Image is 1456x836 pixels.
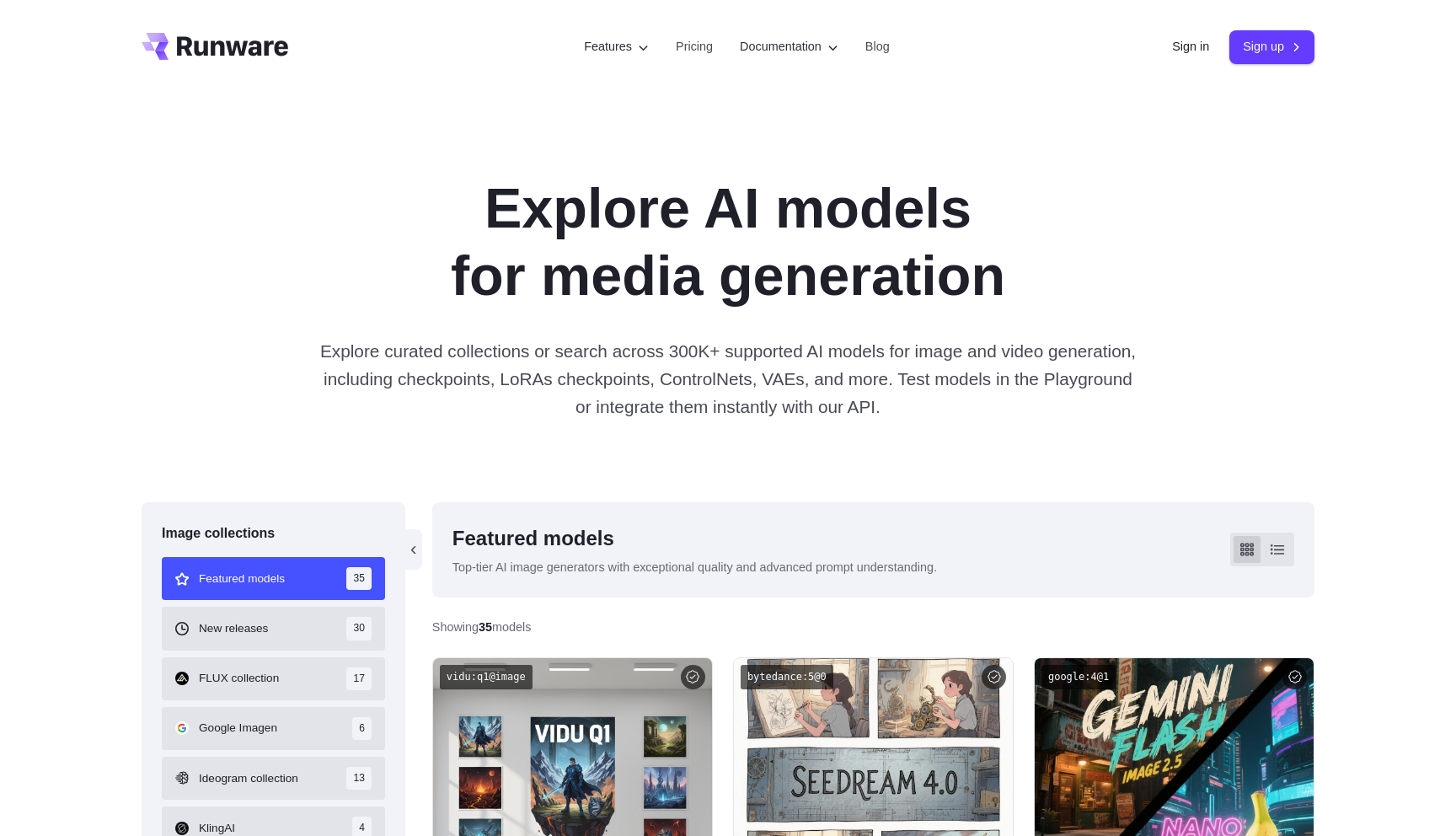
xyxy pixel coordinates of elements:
code: google:4@1 [1041,665,1116,689]
button: New releases 30 [162,607,385,650]
button: FLUX collection 17 [162,657,385,700]
code: bytedance:5@0 [741,665,833,689]
div: Featured models [452,522,937,555]
div: Image collections [162,522,385,544]
span: 17 [346,667,371,690]
a: Sign up [1229,30,1314,63]
h1: Explore AI models for media generation [259,175,1197,310]
label: Features [584,37,649,56]
button: Featured models 35 [162,557,385,600]
a: Go to / [142,33,288,60]
span: 13 [346,767,371,790]
code: vidu:q1@image [440,665,533,689]
a: Sign in [1172,37,1209,56]
strong: 35 [479,620,492,634]
span: 6 [352,717,372,740]
p: Explore curated collections or search across 300K+ supported AI models for image and video genera... [318,337,1138,421]
span: 35 [346,567,371,590]
span: Google Imagen [199,719,277,737]
div: Showing models [432,618,532,637]
button: Ideogram collection 13 [162,757,385,800]
span: Featured models [199,570,285,588]
span: FLUX collection [199,669,279,688]
span: 30 [346,617,371,640]
p: Top-tier AI image generators with exceptional quality and advanced prompt understanding. [452,558,937,577]
label: Documentation [740,37,838,56]
span: Ideogram collection [199,769,298,788]
button: Google Imagen 6 [162,707,385,750]
a: Blog [865,37,890,56]
button: ‹ [405,529,422,570]
span: New releases [199,619,268,638]
a: Pricing [676,37,713,56]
